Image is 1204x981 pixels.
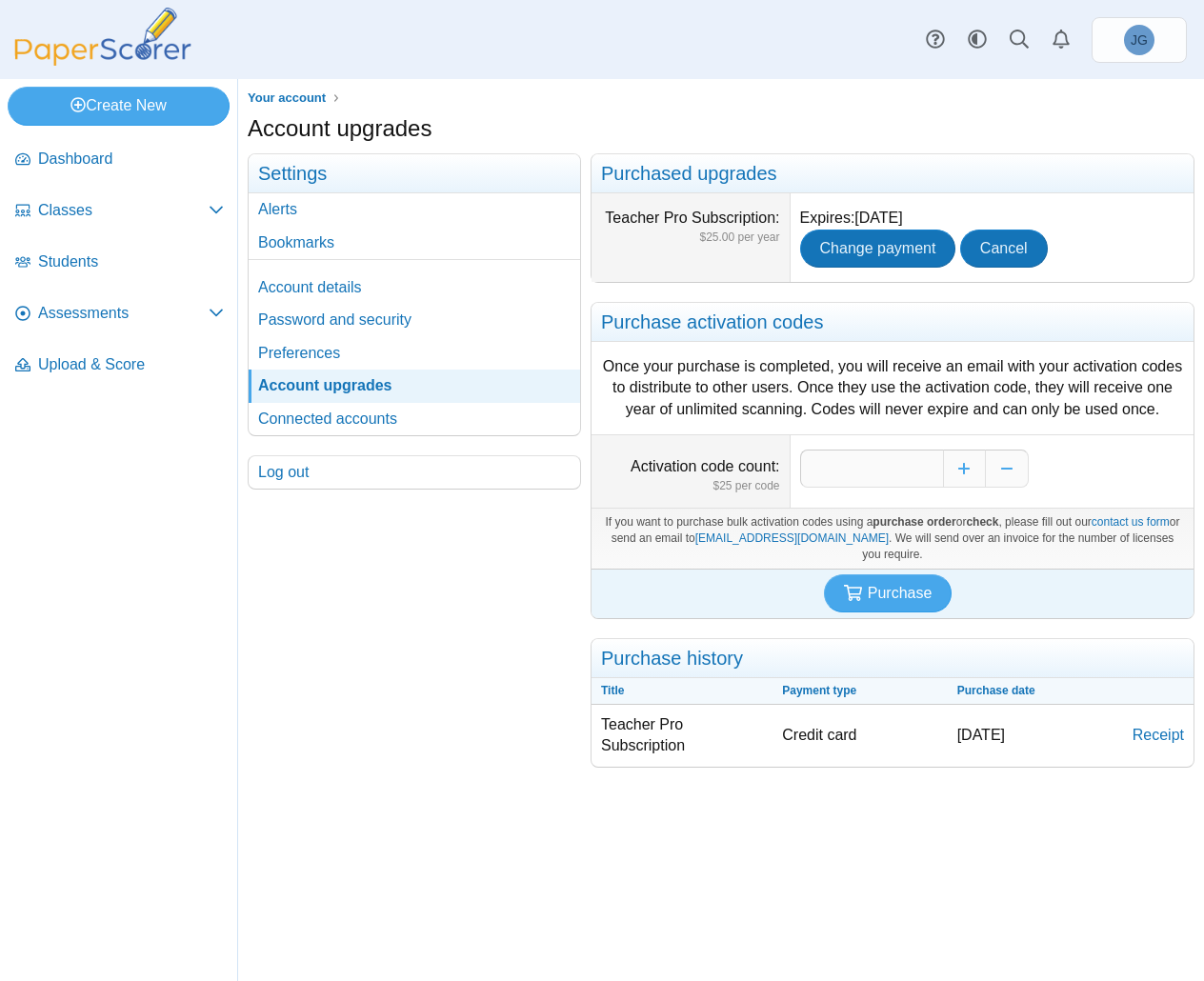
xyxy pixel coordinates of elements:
[248,112,431,145] h1: Account upgrades
[1092,17,1187,63] a: Jenny Griczin
[592,303,1194,342] h2: Purchase activation codes
[592,678,773,705] th: Title
[249,370,580,402] a: Account upgrades
[8,52,198,69] a: PaperScorer
[980,240,1028,256] span: Cancel
[8,189,231,234] a: Classes
[966,515,998,529] b: check
[773,678,947,705] th: Payment type
[8,343,231,389] a: Upload & Score
[38,303,209,324] span: Assessments
[800,230,956,268] a: Change payment
[8,240,231,286] a: Students
[873,515,955,529] b: purchase order
[854,210,902,226] time: Aug 15, 2026 at 1:57 PM
[248,90,326,105] span: Your account
[38,354,224,375] span: Upload & Score
[243,87,331,110] a: Your account
[695,531,889,545] a: [EMAIL_ADDRESS][DOMAIN_NAME]
[249,227,580,259] a: Bookmarks
[38,149,224,170] span: Dashboard
[8,291,231,337] a: Assessments
[8,87,230,125] a: Create New
[601,230,780,246] dfn: $25.00 per year
[1123,715,1194,755] a: Receipt
[791,193,1194,282] dd: Expires:
[249,271,580,304] a: Account details
[249,337,580,370] a: Preferences
[631,458,780,474] label: Activation code count
[605,210,779,226] label: Teacher Pro Subscription
[960,230,1048,268] a: Cancel
[592,639,1194,678] h2: Purchase history
[824,574,953,612] button: Purchase
[601,356,1184,420] div: Once your purchase is completed, you will receive an email with your activation codes to distribu...
[8,8,198,66] img: PaperScorer
[820,240,936,256] span: Change payment
[249,154,580,193] h3: Settings
[249,403,580,435] a: Connected accounts
[957,727,1005,743] time: Aug 15, 2024 at 1:57 PM
[592,705,773,767] td: Teacher Pro Subscription
[948,678,1123,705] th: Purchase date
[592,154,1194,193] h2: Purchased upgrades
[249,304,580,336] a: Password and security
[592,508,1194,568] div: If you want to purchase bulk activation codes using a or , please fill out our or send an email t...
[601,478,780,494] dfn: $25 per code
[1092,515,1170,529] a: contact us form
[986,450,1029,488] button: Decrease
[38,200,209,221] span: Classes
[249,193,580,226] a: Alerts
[38,251,224,272] span: Students
[1040,19,1082,61] a: Alerts
[249,456,580,489] a: Log out
[868,585,933,601] span: Purchase
[1124,25,1154,55] span: Jenny Griczin
[8,137,231,183] a: Dashboard
[773,705,947,767] td: Credit card
[943,450,986,488] button: Increase
[1131,33,1148,47] span: Jenny Griczin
